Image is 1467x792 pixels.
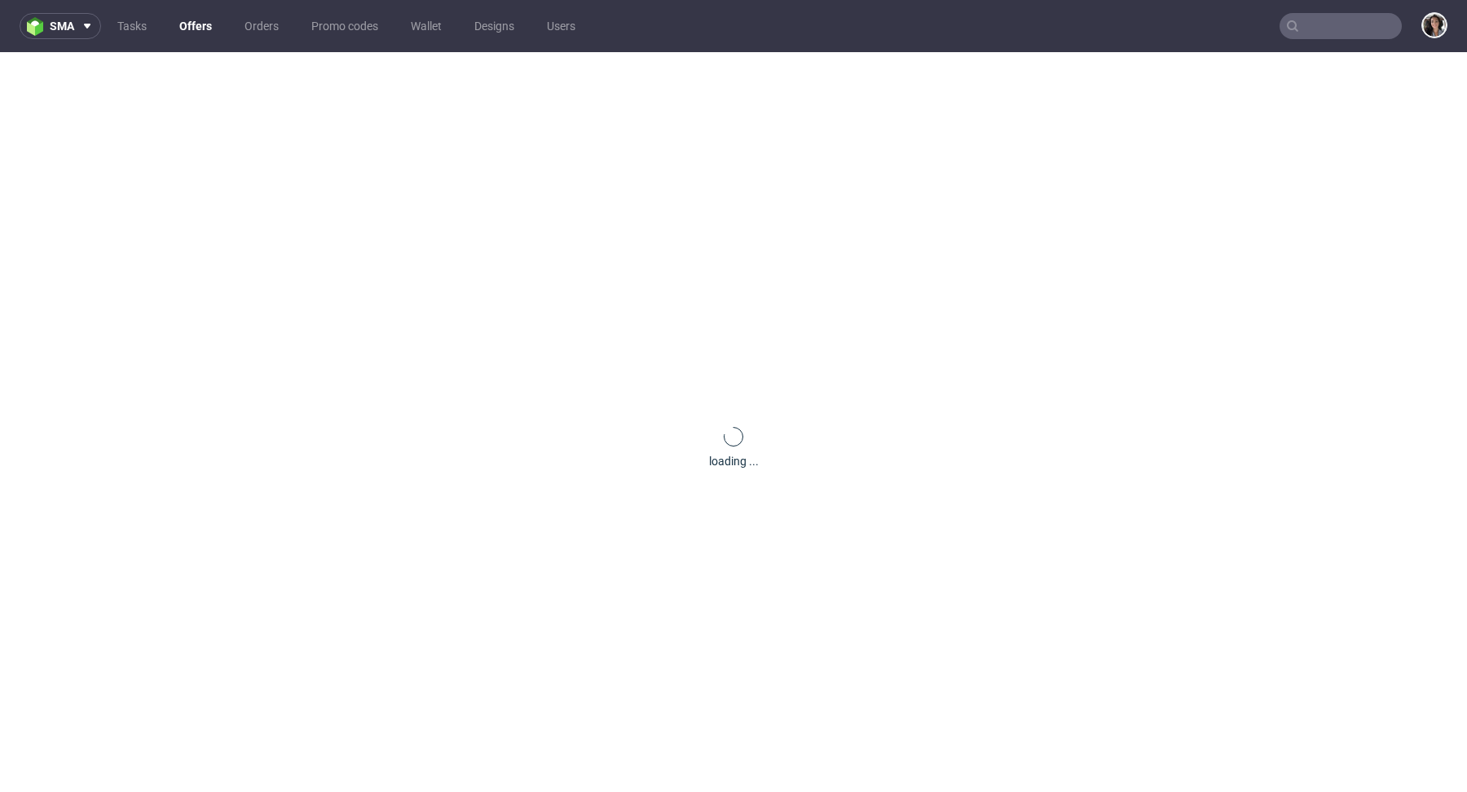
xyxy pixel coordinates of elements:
[401,13,452,39] a: Wallet
[20,13,101,39] button: sma
[170,13,222,39] a: Offers
[465,13,524,39] a: Designs
[709,453,759,469] div: loading ...
[1423,14,1446,37] img: Moreno Martinez Cristina
[302,13,388,39] a: Promo codes
[50,20,74,32] span: sma
[108,13,156,39] a: Tasks
[235,13,289,39] a: Orders
[27,17,50,36] img: logo
[537,13,585,39] a: Users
